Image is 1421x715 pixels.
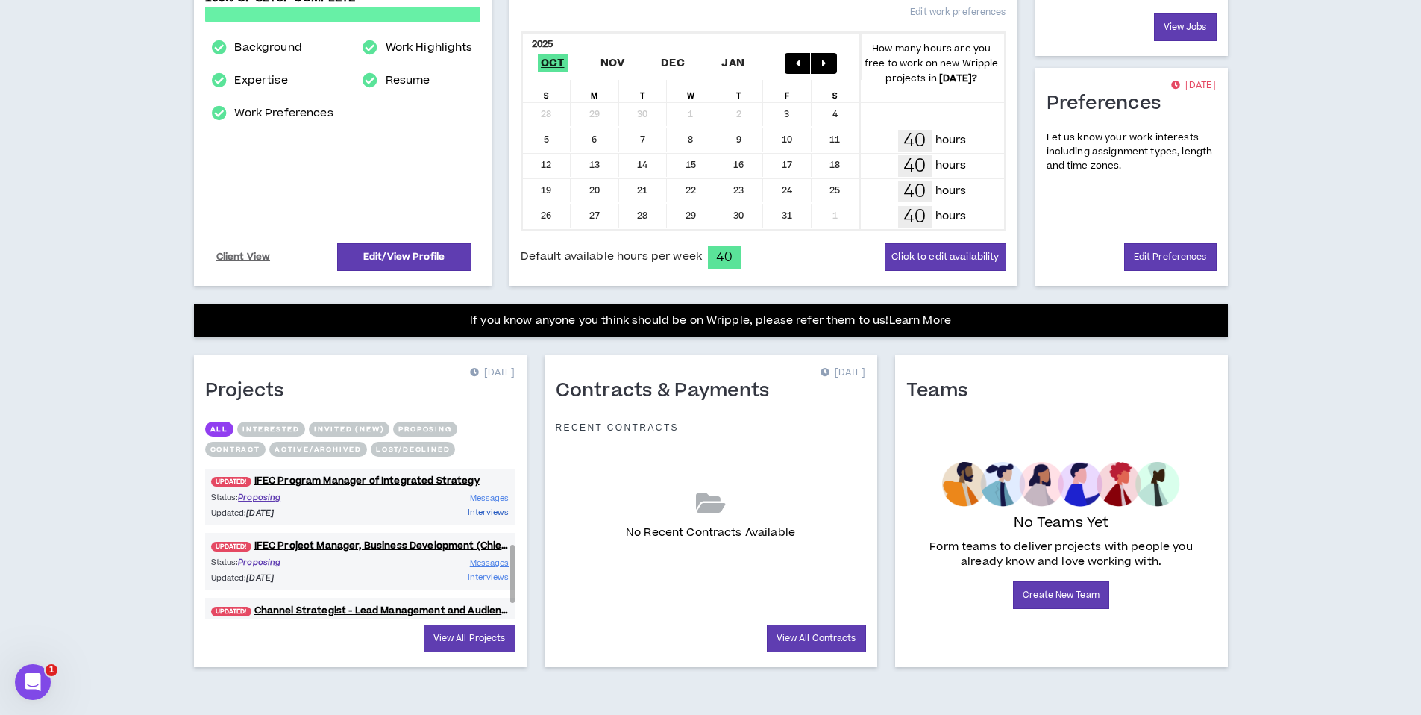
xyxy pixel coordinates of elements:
[935,208,967,225] p: hours
[906,379,979,403] h1: Teams
[337,243,471,271] a: Edit/View Profile
[238,557,280,568] span: Proposing
[234,39,301,57] a: Background
[424,625,515,652] a: View All Projects
[885,243,1006,271] button: Click to edit availability
[214,244,273,270] a: Client View
[470,558,509,569] span: Messages
[538,54,568,72] span: Oct
[1013,581,1109,609] a: Create New Team
[1124,243,1217,271] a: Edit Preferences
[942,462,1180,507] img: empty
[237,422,305,437] button: Interested
[393,422,457,437] button: Proposing
[205,422,233,437] button: All
[523,80,571,102] div: S
[821,366,865,381] p: [DATE]
[234,72,287,90] a: Expertise
[15,664,51,700] iframe: Intercom live chat
[556,422,680,434] p: Recent Contracts
[246,508,274,519] i: [DATE]
[211,491,360,504] p: Status:
[935,157,967,174] p: hours
[46,664,57,676] span: 1
[468,505,509,519] a: Interviews
[470,556,509,570] a: Messages
[935,132,967,149] p: hours
[205,604,515,618] a: UPDATED!Channel Strategist - Lead Management and Audience
[386,72,430,90] a: Resume
[211,477,251,487] span: UPDATED!
[468,507,509,518] span: Interviews
[812,80,860,102] div: S
[211,556,360,569] p: Status:
[211,572,360,584] p: Updated:
[309,422,389,437] button: Invited (new)
[205,539,515,553] a: UPDATED!IFEC Project Manager, Business Development (Chief of Staff)
[912,540,1211,569] p: Form teams to deliver projects with people you already know and love working with.
[470,366,515,381] p: [DATE]
[556,379,781,403] h1: Contracts & Payments
[626,525,795,541] p: No Recent Contracts Available
[468,572,509,583] span: Interviews
[470,491,509,505] a: Messages
[718,54,747,72] span: Jan
[532,37,553,51] b: 2025
[1014,513,1109,534] p: No Teams Yet
[597,54,628,72] span: Nov
[371,442,455,457] button: Lost/Declined
[521,249,702,265] span: Default available hours per week
[470,493,509,504] span: Messages
[619,80,668,102] div: T
[889,313,951,328] a: Learn More
[211,507,360,519] p: Updated:
[658,54,688,72] span: Dec
[939,72,977,85] b: [DATE] ?
[1171,78,1216,93] p: [DATE]
[470,312,951,330] p: If you know anyone you think should be on Wripple, please refer them to us!
[571,80,619,102] div: M
[935,183,967,199] p: hours
[1154,13,1217,41] a: View Jobs
[386,39,473,57] a: Work Highlights
[205,474,515,488] a: UPDATED!IFEC Program Manager of Integrated Strategy
[1047,131,1217,174] p: Let us know your work interests including assignment types, length and time zones.
[211,607,251,616] span: UPDATED!
[715,80,764,102] div: T
[859,41,1004,86] p: How many hours are you free to work on new Wripple projects in
[234,104,333,122] a: Work Preferences
[269,442,367,457] button: Active/Archived
[211,542,251,552] span: UPDATED!
[205,442,266,457] button: Contract
[238,492,280,503] span: Proposing
[1047,92,1173,116] h1: Preferences
[763,80,812,102] div: F
[667,80,715,102] div: W
[246,572,274,584] i: [DATE]
[767,625,866,652] a: View All Contracts
[468,570,509,584] a: Interviews
[205,379,295,403] h1: Projects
